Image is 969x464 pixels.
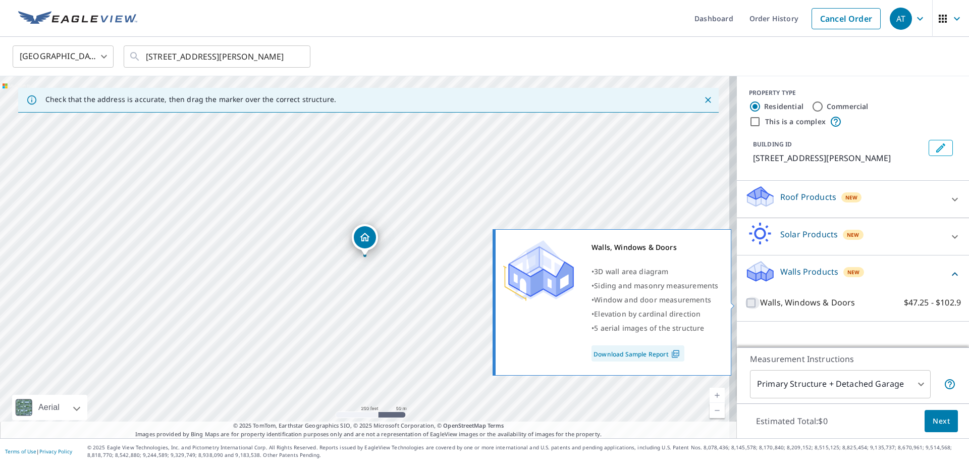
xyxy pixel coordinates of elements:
[146,42,290,71] input: Search by address or latitude-longitude
[944,378,956,390] span: Your report will include the primary structure and a detached garage if one exists.
[745,222,961,251] div: Solar ProductsNew
[594,267,668,276] span: 3D wall area diagram
[591,321,718,335] div: •
[780,266,838,278] p: Walls Products
[5,448,36,455] a: Terms of Use
[812,8,881,29] a: Cancel Order
[5,448,72,454] p: |
[591,345,684,362] a: Download Sample Report
[45,95,336,104] p: Check that the address is accurate, then drag the marker over the correct structure.
[233,422,504,430] span: © 2025 TomTom, Earthstar Geographics SIO, © 2025 Microsoft Corporation, ©
[764,101,803,112] label: Residential
[702,93,715,107] button: Close
[753,140,792,148] p: BUILDING ID
[929,140,953,156] button: Edit building 1
[827,101,869,112] label: Commercial
[750,353,956,365] p: Measurement Instructions
[488,422,504,429] a: Terms
[933,415,950,428] span: Next
[352,224,378,255] div: Dropped pin, building 1, Residential property, 6855 N Starnes Rd Gosport, IN 47433
[591,293,718,307] div: •
[847,231,859,239] span: New
[35,395,63,420] div: Aerial
[591,307,718,321] div: •
[39,448,72,455] a: Privacy Policy
[765,117,826,127] label: This is a complex
[750,370,931,398] div: Primary Structure + Detached Garage
[753,152,925,164] p: [STREET_ADDRESS][PERSON_NAME]
[710,388,725,403] a: Current Level 17, Zoom In
[87,444,964,459] p: © 2025 Eagle View Technologies, Inc. and Pictometry International Corp. All Rights Reserved. Repo...
[13,42,114,71] div: [GEOGRAPHIC_DATA]
[503,240,574,301] img: Premium
[890,8,912,30] div: AT
[745,260,961,288] div: Walls ProductsNew
[594,323,704,333] span: 5 aerial images of the structure
[594,309,701,319] span: Elevation by cardinal direction
[760,296,855,309] p: Walls, Windows & Doors
[780,228,838,240] p: Solar Products
[904,296,961,309] p: $47.25 - $102.9
[745,185,961,214] div: Roof ProductsNew
[443,422,486,429] a: OpenStreetMap
[594,295,711,304] span: Window and door measurements
[748,410,836,432] p: Estimated Total: $0
[18,11,137,26] img: EV Logo
[12,395,87,420] div: Aerial
[591,265,718,279] div: •
[845,193,858,201] span: New
[669,349,682,358] img: Pdf Icon
[847,268,860,276] span: New
[780,191,836,203] p: Roof Products
[591,279,718,293] div: •
[591,240,718,254] div: Walls, Windows & Doors
[749,88,957,97] div: PROPERTY TYPE
[925,410,958,433] button: Next
[594,281,718,290] span: Siding and masonry measurements
[710,403,725,418] a: Current Level 17, Zoom Out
